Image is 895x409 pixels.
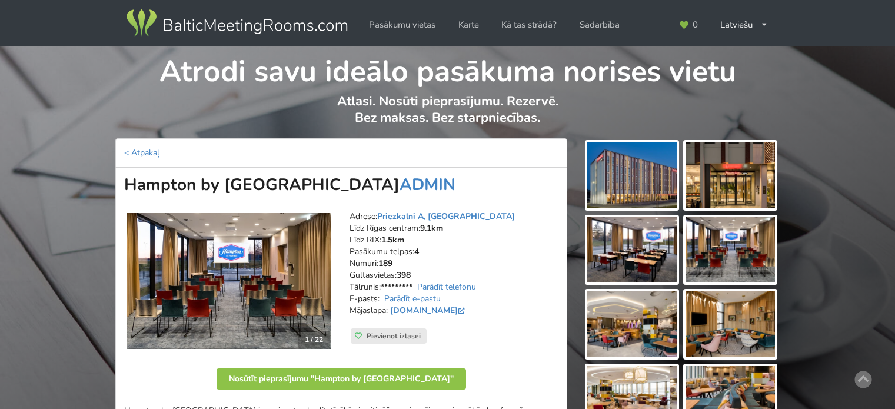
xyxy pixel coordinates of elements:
[361,14,444,36] a: Pasākumu vietas
[493,14,565,36] a: Kā tas strādā?
[116,93,779,138] p: Atlasi. Nosūti pieprasījumu. Rezervē. Bez maksas. Bez starpniecības.
[420,222,443,234] strong: 9.1km
[417,281,476,292] a: Parādīt telefonu
[367,331,421,341] span: Pievienot izlasei
[384,293,441,304] a: Parādīt e-pastu
[693,21,698,29] span: 0
[397,270,411,281] strong: 398
[712,14,776,36] div: Latviešu
[390,305,467,316] a: [DOMAIN_NAME]
[217,368,466,390] button: Nosūtīt pieprasījumu "Hampton by [GEOGRAPHIC_DATA]"
[115,168,567,202] h1: Hampton by [GEOGRAPHIC_DATA]
[400,174,455,196] a: ADMIN
[377,211,515,222] a: Priezkalni A, [GEOGRAPHIC_DATA]
[127,213,331,350] img: Viesnīca | Mārupes novads | Hampton by Hilton Riga Airport
[571,14,628,36] a: Sadarbība
[124,147,159,158] a: < Atpakaļ
[587,142,677,208] img: Hampton by Hilton Riga Airport | Mārupes novads | Pasākumu vieta - galerijas bilde
[350,211,558,328] address: Adrese: Līdz Rīgas centram: Līdz RIX: Pasākumu telpas: Numuri: Gultasvietas: Tālrunis: E-pasts: M...
[414,246,419,257] strong: 4
[381,234,404,245] strong: 1.5km
[378,258,392,269] strong: 189
[127,213,331,350] a: Viesnīca | Mārupes novads | Hampton by Hilton Riga Airport 1 / 22
[450,14,487,36] a: Karte
[124,7,350,40] img: Baltic Meeting Rooms
[587,291,677,357] img: Hampton by Hilton Riga Airport | Mārupes novads | Pasākumu vieta - galerijas bilde
[298,331,330,348] div: 1 / 22
[686,142,775,208] img: Hampton by Hilton Riga Airport | Mārupes novads | Pasākumu vieta - galerijas bilde
[686,217,775,283] img: Hampton by Hilton Riga Airport | Mārupes novads | Pasākumu vieta - galerijas bilde
[116,46,779,91] h1: Atrodi savu ideālo pasākuma norises vietu
[686,291,775,357] img: Hampton by Hilton Riga Airport | Mārupes novads | Pasākumu vieta - galerijas bilde
[587,217,677,283] img: Hampton by Hilton Riga Airport | Mārupes novads | Pasākumu vieta - galerijas bilde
